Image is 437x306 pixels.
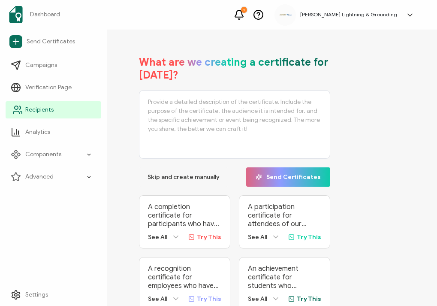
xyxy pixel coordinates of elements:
button: Skip and create manually [139,167,228,187]
span: Try This [197,295,221,303]
span: Send Certificates [256,174,321,180]
span: Dashboard [30,10,60,19]
a: Send Certificates [6,32,101,52]
h5: [PERSON_NAME] Lightning & Grounding [300,12,397,18]
p: A participation certificate for attendees of our Annual AI & Machine Learning Summit, which broug... [248,203,321,228]
a: Recipients [6,101,101,118]
span: Verification Page [25,83,72,92]
span: Try This [197,233,221,241]
span: Try This [297,233,321,241]
span: Try This [297,295,321,303]
span: Advanced [25,173,54,181]
span: See All [148,233,167,241]
p: An achievement certificate for students who successfully developed and launched a fully functiona... [248,264,321,290]
span: Settings [25,291,48,299]
span: See All [248,295,267,303]
span: Analytics [25,128,50,136]
div: 1 [241,7,247,13]
iframe: Chat Widget [394,265,437,306]
p: A recognition certificate for employees who have completed our six-month internal Leadership Deve... [148,264,221,290]
a: Verification Page [6,79,101,96]
h1: What are we creating a certificate for [DATE]? [139,56,330,82]
span: Send Certificates [27,37,75,46]
span: See All [148,295,167,303]
button: Send Certificates [246,167,330,187]
span: Components [25,150,61,159]
a: Dashboard [6,3,101,27]
span: See All [248,233,267,241]
img: sertifier-logomark-colored.svg [9,6,23,23]
span: Campaigns [25,61,57,70]
span: Recipients [25,106,54,114]
p: A completion certificate for participants who have successfully finished our ‘Advanced Digital Ma... [148,203,221,228]
a: Analytics [6,124,101,141]
a: Campaigns [6,57,101,74]
span: Skip and create manually [148,174,220,180]
img: aadcaf15-e79d-49df-9673-3fc76e3576c2.png [279,13,292,16]
a: Settings [6,286,101,303]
